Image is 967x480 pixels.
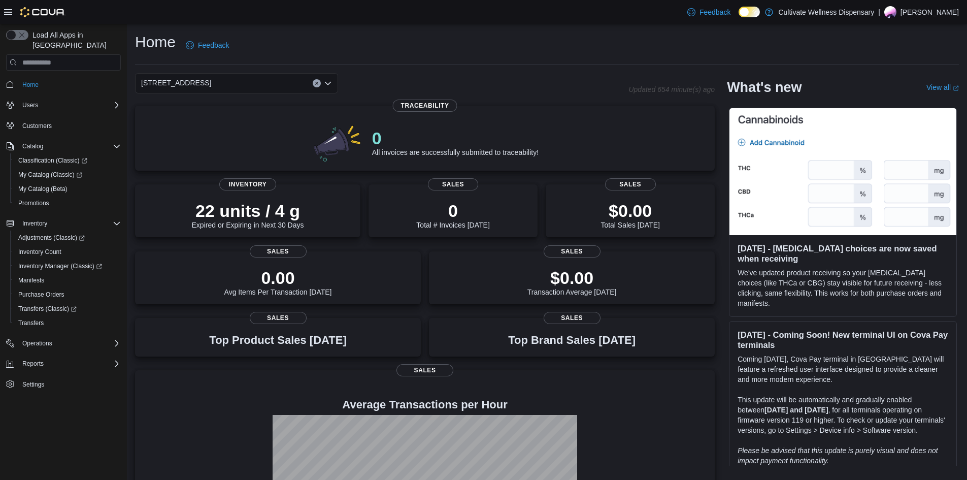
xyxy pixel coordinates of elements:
button: My Catalog (Beta) [10,182,125,196]
p: This update will be automatically and gradually enabled between , for all terminals operating on ... [738,395,948,435]
p: Coming [DATE], Cova Pay terminal in [GEOGRAPHIC_DATA] will feature a refreshed user interface des... [738,354,948,385]
span: My Catalog (Beta) [14,183,121,195]
span: Settings [18,378,121,391]
h3: Top Brand Sales [DATE] [508,334,636,346]
span: Purchase Orders [14,289,121,301]
a: Promotions [14,197,53,209]
button: Catalog [2,139,125,153]
a: Transfers (Classic) [14,303,81,315]
span: Sales [605,178,656,190]
div: Transaction Average [DATE] [527,268,617,296]
p: 0 [372,128,539,148]
span: Promotions [18,199,49,207]
span: Customers [22,122,52,130]
span: Sales [250,245,307,258]
p: Updated 654 minute(s) ago [628,85,715,93]
button: Settings [2,377,125,392]
a: Purchase Orders [14,289,69,301]
span: Load All Apps in [GEOGRAPHIC_DATA] [28,30,121,50]
span: Operations [22,339,52,347]
h3: Top Product Sales [DATE] [209,334,346,346]
span: My Catalog (Classic) [18,171,82,179]
p: 22 units / 4 g [192,201,304,221]
span: Inventory Count [18,248,61,256]
span: Users [18,99,121,111]
span: Home [18,78,121,90]
span: Transfers [18,319,44,327]
a: Home [18,79,43,91]
p: Cultivate Wellness Dispensary [778,6,874,18]
button: Users [18,99,42,111]
button: Open list of options [324,79,332,87]
span: Home [22,81,39,89]
div: John Robinson [884,6,896,18]
span: My Catalog (Classic) [14,169,121,181]
span: Reports [18,358,121,370]
span: Manifests [18,276,44,284]
p: 0.00 [224,268,332,288]
span: Transfers [14,317,121,329]
span: Inventory Manager (Classic) [18,262,102,270]
a: Classification (Classic) [10,153,125,168]
button: Operations [18,337,56,349]
span: Traceability [393,100,457,112]
a: Customers [18,120,56,132]
span: Adjustments (Classic) [14,232,121,244]
div: Avg Items Per Transaction [DATE] [224,268,332,296]
span: Inventory [18,217,121,230]
button: Reports [18,358,48,370]
button: Home [2,77,125,91]
a: Inventory Manager (Classic) [10,259,125,273]
span: Sales [250,312,307,324]
a: Manifests [14,274,48,286]
div: Total # Invoices [DATE] [416,201,489,229]
svg: External link [953,85,959,91]
button: Reports [2,357,125,371]
p: $0.00 [601,201,659,221]
div: Total Sales [DATE] [601,201,659,229]
button: Manifests [10,273,125,287]
button: Operations [2,336,125,350]
span: Adjustments (Classic) [18,234,85,242]
a: My Catalog (Classic) [10,168,125,182]
h4: Average Transactions per Hour [143,399,707,411]
span: Sales [544,312,601,324]
div: All invoices are successfully submitted to traceability! [372,128,539,156]
span: Inventory [219,178,276,190]
span: Customers [18,119,121,132]
a: Transfers [14,317,48,329]
span: Inventory Count [14,246,121,258]
button: Users [2,98,125,112]
span: Reports [22,360,44,368]
p: $0.00 [527,268,617,288]
span: Transfers (Classic) [18,305,77,313]
button: Transfers [10,316,125,330]
span: Catalog [22,142,43,150]
p: 0 [416,201,489,221]
span: Purchase Orders [18,291,64,299]
img: 0 [311,122,364,163]
button: Purchase Orders [10,287,125,302]
button: Inventory Count [10,245,125,259]
a: Feedback [182,35,233,55]
input: Dark Mode [739,7,760,17]
span: Manifests [14,274,121,286]
a: Feedback [683,2,735,22]
button: Catalog [18,140,47,152]
span: Inventory Manager (Classic) [14,260,121,272]
h3: [DATE] - Coming Soon! New terminal UI on Cova Pay terminals [738,330,948,350]
a: Inventory Count [14,246,65,258]
span: Settings [22,380,44,389]
a: My Catalog (Beta) [14,183,72,195]
a: Classification (Classic) [14,154,91,167]
span: Sales [544,245,601,258]
span: Users [22,101,38,109]
span: Classification (Classic) [18,156,87,165]
p: | [878,6,880,18]
strong: [DATE] and [DATE] [764,406,828,414]
span: Classification (Classic) [14,154,121,167]
h1: Home [135,32,176,52]
em: Please be advised that this update is purely visual and does not impact payment functionality. [738,446,938,465]
span: Operations [18,337,121,349]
